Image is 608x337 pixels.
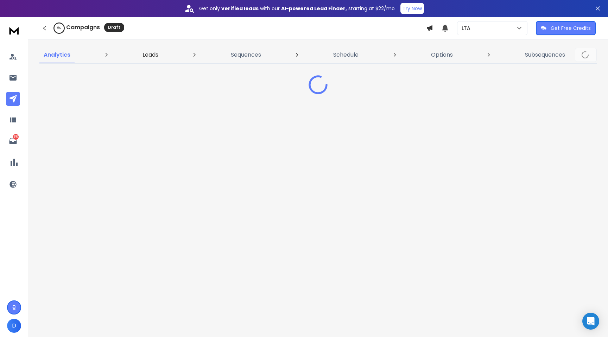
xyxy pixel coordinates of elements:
p: Analytics [44,51,70,59]
a: Leads [138,46,163,63]
a: 697 [6,134,20,148]
a: Schedule [329,46,363,63]
button: Try Now [400,3,424,14]
p: Leads [142,51,158,59]
button: Get Free Credits [536,21,596,35]
img: logo [7,24,21,37]
h1: Campaigns [66,23,100,32]
button: D [7,319,21,333]
p: Options [431,51,453,59]
p: Get only with our starting at $22/mo [199,5,395,12]
strong: AI-powered Lead Finder, [281,5,347,12]
strong: verified leads [221,5,259,12]
p: Subsequences [525,51,565,59]
p: 0 % [57,26,61,30]
a: Subsequences [521,46,569,63]
a: Options [427,46,457,63]
p: Sequences [231,51,261,59]
p: Schedule [333,51,359,59]
p: 697 [13,134,19,140]
a: Sequences [227,46,265,63]
p: Get Free Credits [551,25,591,32]
p: Try Now [403,5,422,12]
div: Open Intercom Messenger [582,313,599,330]
a: Analytics [39,46,75,63]
p: LTA [462,25,473,32]
div: Draft [104,23,124,32]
